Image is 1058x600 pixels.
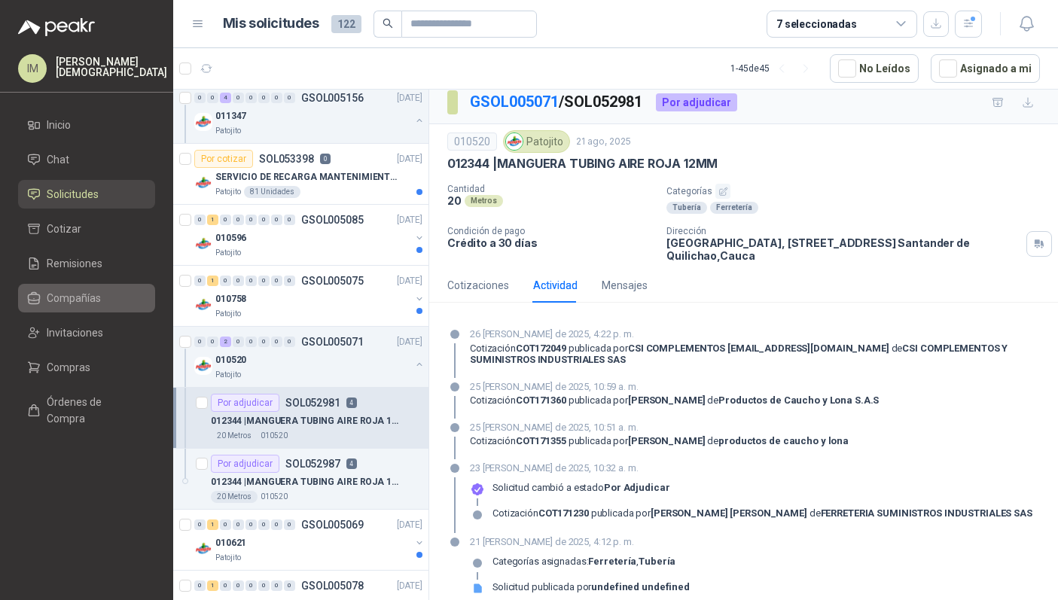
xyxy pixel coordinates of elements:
div: 0 [220,215,231,225]
div: 0 [284,215,295,225]
span: Compras [47,359,90,376]
img: Company Logo [194,357,212,375]
div: 0 [258,93,270,103]
span: Remisiones [47,255,102,272]
p: 25 [PERSON_NAME] de 2025, 10:51 a. m. [470,420,849,435]
div: 0 [284,519,295,530]
p: 012344 | MANGUERA TUBING AIRE ROJA 12MM [447,156,718,172]
strong: COT171355 [516,435,566,446]
p: GSOL005085 [301,215,364,225]
div: Por adjudicar [211,455,279,473]
strong: CSI COMPLEMENTOS [EMAIL_ADDRESS][DOMAIN_NAME] [628,343,889,354]
div: 0 [207,93,218,103]
div: 0 [258,580,270,591]
div: 0 [233,580,244,591]
p: 20 [447,194,462,207]
p: 011347 [215,109,246,123]
div: 0 [194,93,206,103]
p: 21 ago, 2025 [576,135,631,149]
p: 010520 [215,353,246,367]
img: Company Logo [194,296,212,314]
div: 0 [233,519,244,530]
p: [DATE] [397,335,422,349]
div: 1 [207,580,218,591]
a: 0 1 0 0 0 0 0 0 GSOL005069[DATE] Company Logo010621Patojito [194,516,425,564]
a: Compras [18,353,155,382]
p: [DATE] [397,152,422,166]
div: Por cotizar [194,150,253,168]
p: 0 [320,154,331,164]
div: 0 [194,337,206,347]
a: Órdenes de Compra [18,388,155,433]
p: Dirección [666,226,1020,236]
div: 4 [220,93,231,103]
img: Company Logo [194,174,212,192]
a: Por cotizarSOL0533980[DATE] Company LogoSERVICIO DE RECARGA MANTENIMIENTO Y PRESTAMOS DE EXTINTOR... [173,144,428,205]
a: Solicitudes [18,180,155,209]
div: 7 seleccionadas [776,16,857,32]
div: 0 [245,93,257,103]
p: Patojito [215,247,241,259]
div: Ferretería [710,202,758,214]
div: 1 [207,215,218,225]
div: 0 [245,215,257,225]
span: Cotizar [47,221,81,237]
p: Patojito [215,369,241,381]
div: 0 [220,276,231,286]
p: 26 [PERSON_NAME] de 2025, 4:22 p. m. [470,327,1040,342]
div: 0 [233,276,244,286]
strong: COT171360 [516,394,566,406]
div: Cotización publicada por de [470,435,849,447]
div: 0 [284,276,295,286]
div: 0 [220,580,231,591]
span: Órdenes de Compra [47,394,141,427]
a: 0 0 4 0 0 0 0 0 GSOL005156[DATE] Company Logo011347Patojito [194,89,425,137]
p: 010520 [261,491,288,503]
span: 122 [331,15,361,33]
p: GSOL005071 [301,337,364,347]
div: 0 [245,519,257,530]
div: Por adjudicar [211,394,279,412]
p: Categorías asignadas: , [492,556,675,568]
div: Metros [465,195,503,207]
p: 010596 [215,231,246,245]
div: 1 [207,276,218,286]
div: Cotizaciones [447,277,509,294]
div: 81 Unidades [244,186,300,198]
p: GSOL005075 [301,276,364,286]
h1: Mis solicitudes [223,13,319,35]
strong: Por adjudicar [604,482,669,493]
strong: FERRETERIA SUMINISTROS INDUSTRIALES SAS [821,507,1032,519]
p: Solicitud cambió a estado [492,482,669,494]
div: 0 [194,519,206,530]
strong: CSI COMPLEMENTOS Y SUMINISTROS INDUSTRIALES SAS [470,343,1008,366]
a: Compañías [18,284,155,312]
div: 0 [284,337,295,347]
p: / SOL052981 [470,90,644,114]
div: 0 [245,337,257,347]
div: 0 [207,337,218,347]
div: Cotización publicada por de [470,343,1040,366]
strong: [PERSON_NAME] [628,435,705,446]
p: 4 [346,397,357,408]
p: 010621 [215,536,246,550]
div: 0 [258,519,270,530]
strong: Productos de Caucho y Lona S.A.S [718,394,879,406]
div: Mensajes [602,277,648,294]
p: 010758 [215,292,246,306]
strong: Ferretería [588,556,636,567]
div: 1 [207,519,218,530]
strong: COT172049 [516,343,566,354]
p: [GEOGRAPHIC_DATA], [STREET_ADDRESS] Santander de Quilichao , Cauca [666,236,1020,262]
p: Patojito [215,552,241,564]
p: [PERSON_NAME] [DEMOGRAPHIC_DATA] [56,56,167,78]
span: Invitaciones [47,324,103,341]
span: search [383,18,393,29]
a: GSOL005071 [470,93,559,111]
div: 2 [220,337,231,347]
div: Por adjudicar [656,93,737,111]
p: Condición de pago [447,226,654,236]
p: [DATE] [397,274,422,288]
div: Cotización publicada por de [492,507,1032,519]
a: Por adjudicarSOL0529814012344 |MANGUERA TUBING AIRE ROJA 12MM20 Metros010520 [173,388,428,449]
